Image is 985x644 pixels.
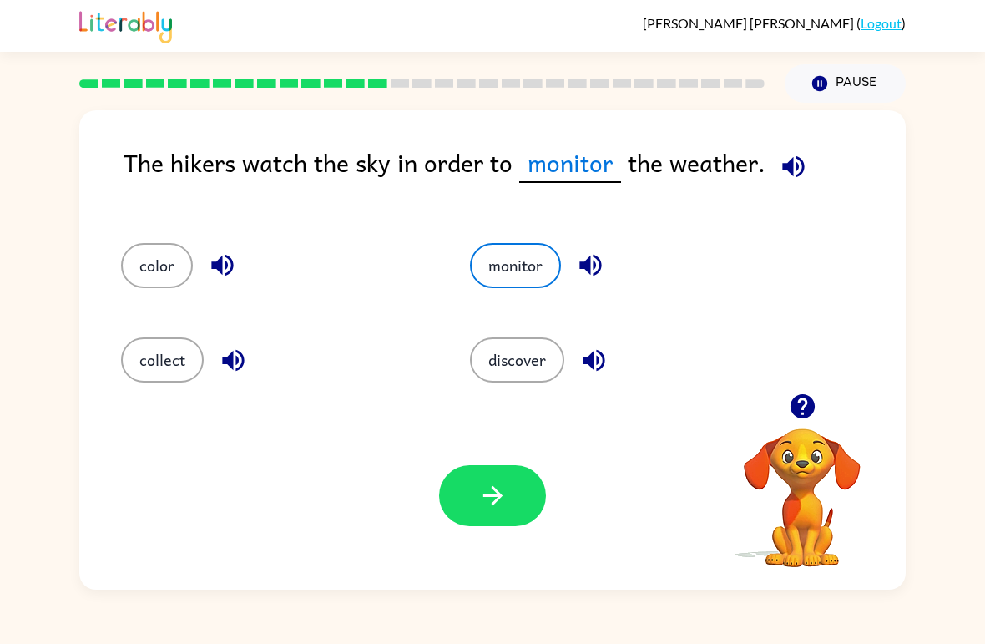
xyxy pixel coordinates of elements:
span: [PERSON_NAME] [PERSON_NAME] [643,15,856,31]
img: Literably [79,7,172,43]
div: The hikers watch the sky in order to the weather. [124,144,906,210]
span: monitor [519,144,621,183]
video: Your browser must support playing .mp4 files to use Literably. Please try using another browser. [719,403,886,570]
button: Pause [785,64,906,103]
div: ( ) [643,15,906,31]
button: discover [470,337,564,383]
button: monitor [470,243,561,288]
button: color [121,243,193,288]
a: Logout [861,15,902,31]
button: collect [121,337,204,383]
